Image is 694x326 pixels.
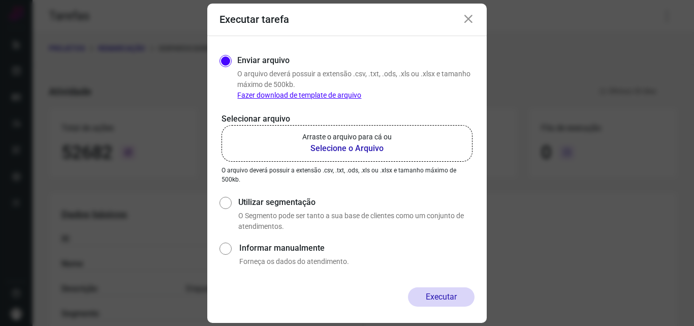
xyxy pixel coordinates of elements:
p: Forneça os dados do atendimento. [239,256,475,267]
p: O Segmento pode ser tanto a sua base de clientes como um conjunto de atendimentos. [238,211,475,232]
b: Selecione o Arquivo [302,142,392,155]
label: Enviar arquivo [237,54,290,67]
p: O arquivo deverá possuir a extensão .csv, .txt, .ods, .xls ou .xlsx e tamanho máximo de 500kb. [237,69,475,101]
label: Informar manualmente [239,242,475,254]
h3: Executar tarefa [219,13,289,25]
p: Arraste o arquivo para cá ou [302,132,392,142]
label: Utilizar segmentação [238,196,475,209]
a: Fazer download de template de arquivo [237,91,361,99]
p: Selecionar arquivo [222,113,472,125]
button: Executar [408,287,475,307]
p: O arquivo deverá possuir a extensão .csv, .txt, .ods, .xls ou .xlsx e tamanho máximo de 500kb. [222,166,472,184]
